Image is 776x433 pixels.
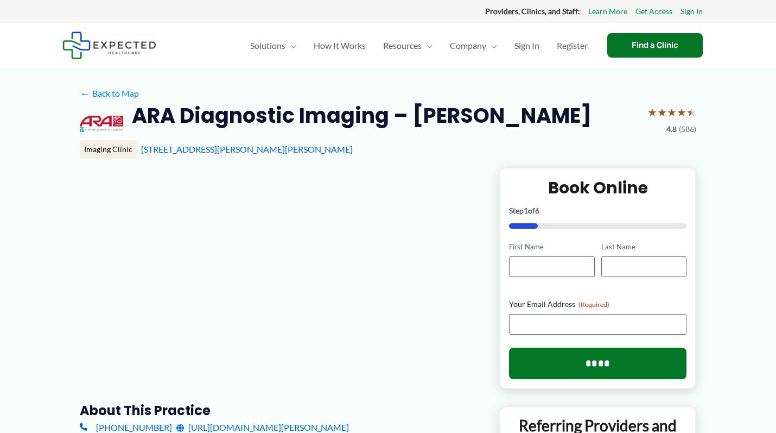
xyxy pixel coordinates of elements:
[677,102,686,122] span: ★
[506,27,548,65] a: Sign In
[62,32,156,59] img: Expected Healthcare Logo - side, dark font, small
[383,27,422,65] span: Resources
[635,4,672,18] a: Get Access
[250,27,285,65] span: Solutions
[422,27,432,65] span: Menu Toggle
[305,27,374,65] a: How It Works
[607,33,703,58] a: Find a Clinic
[132,102,591,129] h2: ARA Diagnostic Imaging – [PERSON_NAME]
[509,207,686,215] p: Step of
[374,27,441,65] a: ResourcesMenu Toggle
[686,102,696,122] span: ★
[509,242,594,252] label: First Name
[514,27,539,65] span: Sign In
[535,206,539,215] span: 6
[314,27,366,65] span: How It Works
[241,27,305,65] a: SolutionsMenu Toggle
[509,299,686,310] label: Your Email Address
[524,206,528,215] span: 1
[680,4,703,18] a: Sign In
[441,27,506,65] a: CompanyMenu Toggle
[578,300,609,309] span: (Required)
[141,144,353,154] a: [STREET_ADDRESS][PERSON_NAME][PERSON_NAME]
[80,85,139,102] a: ←Back to Map
[285,27,296,65] span: Menu Toggle
[80,140,137,159] div: Imaging Clinic
[647,102,657,122] span: ★
[80,402,482,419] h3: About this practice
[485,7,580,16] strong: Providers, Clinics, and Staff:
[657,102,667,122] span: ★
[509,177,686,198] h2: Book Online
[486,27,497,65] span: Menu Toggle
[601,242,686,252] label: Last Name
[666,122,677,136] span: 4.8
[80,88,90,98] span: ←
[588,4,627,18] a: Learn More
[557,27,588,65] span: Register
[241,27,596,65] nav: Primary Site Navigation
[548,27,596,65] a: Register
[667,102,677,122] span: ★
[679,122,696,136] span: (586)
[450,27,486,65] span: Company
